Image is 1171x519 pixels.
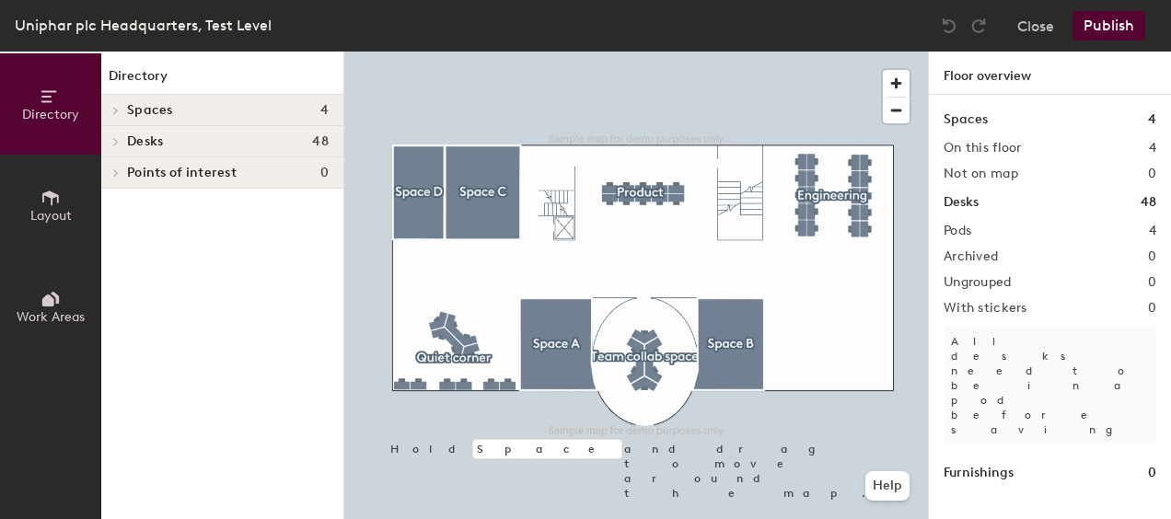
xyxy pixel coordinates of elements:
[944,110,988,130] h1: Spaces
[944,327,1156,444] p: All desks need to be in a pod before saving
[1148,463,1156,483] h1: 0
[1148,110,1156,130] h1: 4
[17,309,85,325] span: Work Areas
[1148,301,1156,316] h2: 0
[944,301,1027,316] h2: With stickers
[320,166,329,180] span: 0
[944,463,1014,483] h1: Furnishings
[101,66,343,95] h1: Directory
[1141,192,1156,213] h1: 48
[944,224,971,238] h2: Pods
[969,17,988,35] img: Redo
[929,52,1171,95] h1: Floor overview
[1148,249,1156,264] h2: 0
[1072,11,1145,40] button: Publish
[944,275,1012,290] h2: Ungrouped
[127,134,163,149] span: Desks
[312,134,329,149] span: 48
[22,107,79,122] span: Directory
[1149,224,1156,238] h2: 4
[1148,275,1156,290] h2: 0
[944,167,1018,181] h2: Not on map
[30,208,72,224] span: Layout
[1017,11,1054,40] button: Close
[944,192,979,213] h1: Desks
[15,14,272,37] div: Uniphar plc Headquarters, Test Level
[1149,141,1156,156] h2: 4
[127,103,173,118] span: Spaces
[940,17,958,35] img: Undo
[320,103,329,118] span: 4
[865,471,910,501] button: Help
[944,249,998,264] h2: Archived
[1148,167,1156,181] h2: 0
[944,141,1022,156] h2: On this floor
[127,166,237,180] span: Points of interest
